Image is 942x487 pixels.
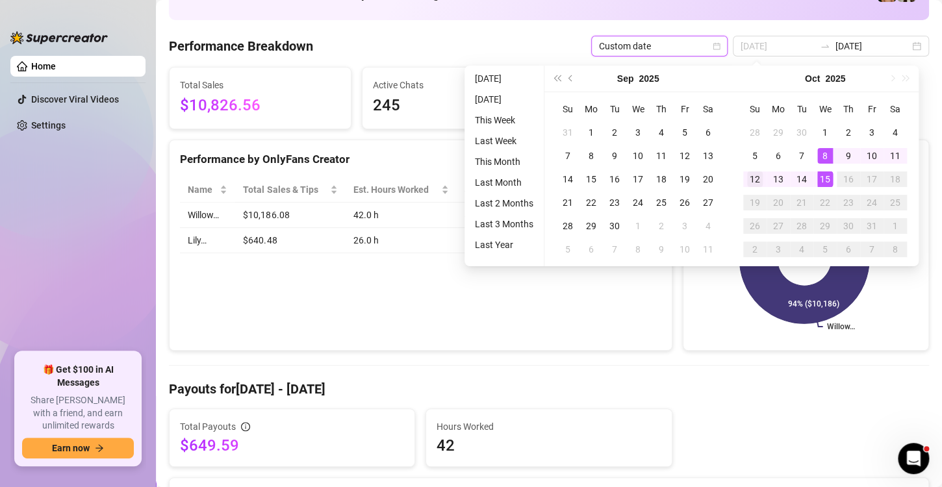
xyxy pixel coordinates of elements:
[650,214,673,238] td: 2025-10-02
[470,92,539,107] li: [DATE]
[556,238,579,261] td: 2025-10-05
[696,168,720,191] td: 2025-09-20
[550,66,564,92] button: Last year (Control + left)
[884,214,907,238] td: 2025-11-01
[630,195,646,210] div: 24
[677,242,693,257] div: 10
[626,144,650,168] td: 2025-09-10
[583,218,599,234] div: 29
[820,41,830,51] span: swap-right
[603,168,626,191] td: 2025-09-16
[673,191,696,214] td: 2025-09-26
[437,435,661,456] span: 42
[887,148,903,164] div: 11
[860,191,884,214] td: 2025-10-24
[650,97,673,121] th: Th
[579,97,603,121] th: Mo
[603,238,626,261] td: 2025-10-07
[52,443,90,453] span: Earn now
[864,125,880,140] div: 3
[470,216,539,232] li: Last 3 Months
[887,218,903,234] div: 1
[235,228,346,253] td: $640.48
[31,61,56,71] a: Home
[607,171,622,187] div: 16
[654,195,669,210] div: 25
[790,191,813,214] td: 2025-10-21
[794,195,809,210] div: 21
[864,195,880,210] div: 24
[898,443,929,474] iframe: Intercom live chat
[741,39,815,53] input: Start date
[169,380,929,398] h4: Payouts for [DATE] - [DATE]
[817,171,833,187] div: 15
[813,97,837,121] th: We
[560,125,576,140] div: 31
[837,238,860,261] td: 2025-11-06
[560,171,576,187] div: 14
[743,97,767,121] th: Su
[564,66,578,92] button: Previous month (PageUp)
[556,144,579,168] td: 2025-09-07
[31,94,119,105] a: Discover Viral Videos
[770,242,786,257] div: 3
[841,148,856,164] div: 9
[747,125,763,140] div: 28
[560,148,576,164] div: 7
[470,71,539,86] li: [DATE]
[837,168,860,191] td: 2025-10-16
[180,151,661,168] div: Performance by OnlyFans Creator
[457,228,541,253] td: $24.63
[583,195,599,210] div: 22
[864,171,880,187] div: 17
[626,238,650,261] td: 2025-10-08
[696,121,720,144] td: 2025-09-06
[841,125,856,140] div: 2
[794,218,809,234] div: 28
[654,218,669,234] div: 2
[817,242,833,257] div: 5
[860,238,884,261] td: 2025-11-07
[607,218,622,234] div: 30
[583,125,599,140] div: 1
[860,121,884,144] td: 2025-10-03
[650,191,673,214] td: 2025-09-25
[767,144,790,168] td: 2025-10-06
[579,238,603,261] td: 2025-10-06
[673,168,696,191] td: 2025-09-19
[790,97,813,121] th: Tu
[31,120,66,131] a: Settings
[470,237,539,253] li: Last Year
[650,121,673,144] td: 2025-09-04
[837,144,860,168] td: 2025-10-09
[603,144,626,168] td: 2025-09-09
[560,195,576,210] div: 21
[826,322,854,331] text: Willow…
[673,97,696,121] th: Fr
[813,144,837,168] td: 2025-10-08
[805,66,820,92] button: Choose a month
[169,37,313,55] h4: Performance Breakdown
[22,394,134,432] span: Share [PERSON_NAME] with a friend, and earn unlimited rewards
[884,97,907,121] th: Sa
[579,144,603,168] td: 2025-09-08
[696,97,720,121] th: Sa
[743,168,767,191] td: 2025-10-12
[556,121,579,144] td: 2025-08-31
[235,203,346,228] td: $10,186.08
[794,171,809,187] div: 14
[626,168,650,191] td: 2025-09-17
[864,218,880,234] div: 31
[743,214,767,238] td: 2025-10-26
[884,168,907,191] td: 2025-10-18
[470,175,539,190] li: Last Month
[22,364,134,389] span: 🎁 Get $100 in AI Messages
[180,228,235,253] td: Lily…
[825,66,845,92] button: Choose a year
[654,125,669,140] div: 4
[841,171,856,187] div: 16
[677,148,693,164] div: 12
[10,31,108,44] img: logo-BBDzfeDw.svg
[583,171,599,187] div: 15
[607,148,622,164] div: 9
